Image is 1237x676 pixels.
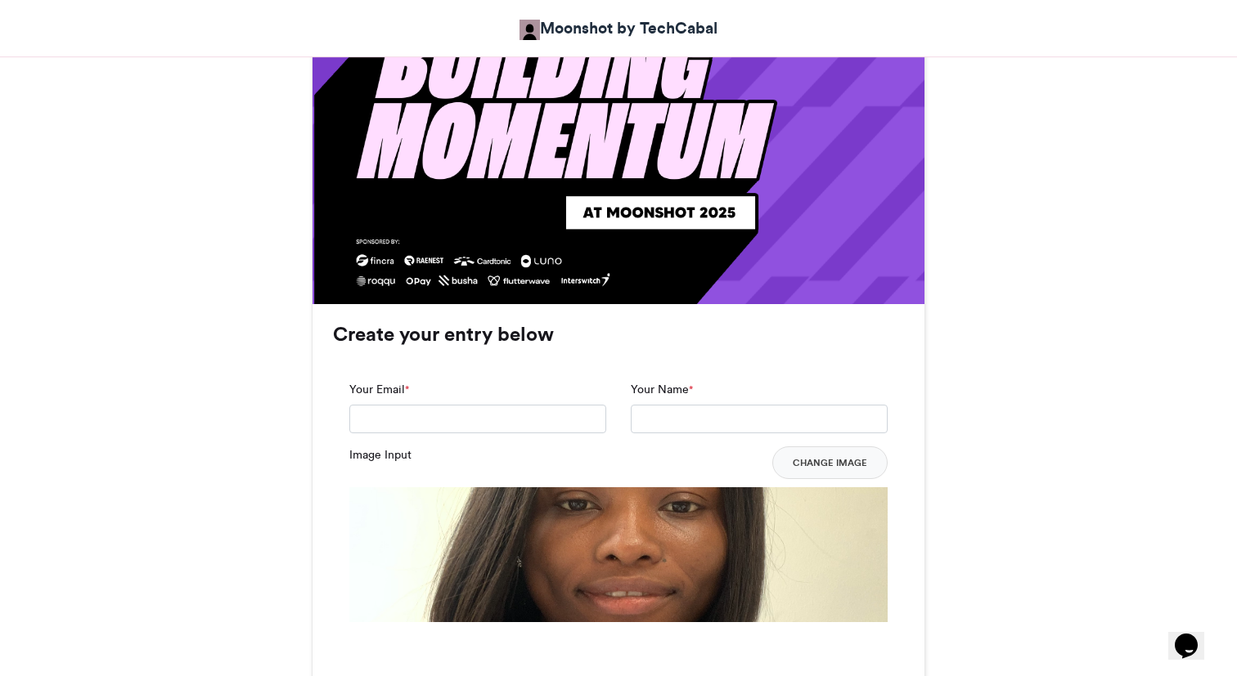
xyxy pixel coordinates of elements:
[520,16,717,40] a: Moonshot by TechCabal
[772,446,888,479] button: Change Image
[349,446,412,463] label: Image Input
[1168,611,1221,660] iframe: chat widget
[333,325,904,344] h3: Create your entry below
[349,381,409,398] label: Your Email
[520,20,540,40] img: Moonshot by TechCabal
[631,381,693,398] label: Your Name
